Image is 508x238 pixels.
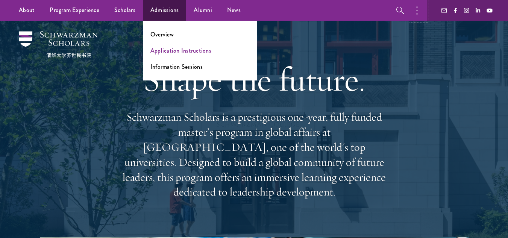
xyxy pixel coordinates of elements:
[119,110,390,200] p: Schwarzman Scholars is a prestigious one-year, fully funded master’s program in global affairs at...
[19,31,98,58] img: Schwarzman Scholars
[150,30,174,39] a: Overview
[119,58,390,100] h1: Shape the future.
[150,46,211,55] a: Application Instructions
[150,62,203,71] a: Information Sessions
